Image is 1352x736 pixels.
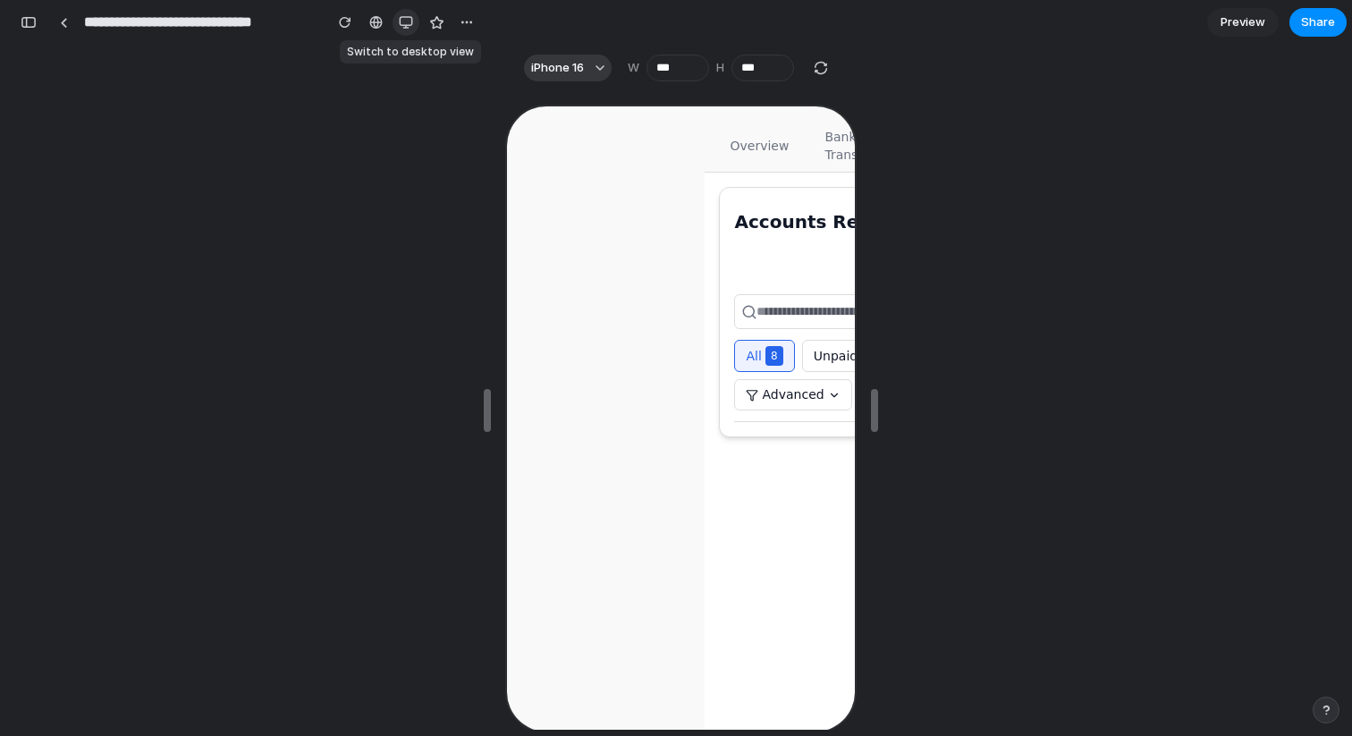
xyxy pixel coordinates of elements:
[340,40,481,63] div: Switch to desktop view
[531,59,584,77] span: iPhone 16
[295,233,384,266] button: Unpaid7
[307,14,406,66] a: Bank Transactions
[1289,8,1347,37] button: Share
[1301,13,1335,31] span: Share
[227,233,287,266] button: All8
[1207,8,1279,37] a: Preview
[212,14,292,66] a: Overview
[716,59,724,77] label: H
[1221,13,1265,31] span: Preview
[227,273,344,304] button: Advanced
[258,240,276,259] span: 8
[524,55,612,81] button: iPhone 16
[628,59,639,77] label: W
[227,103,672,128] div: Accounts Receivable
